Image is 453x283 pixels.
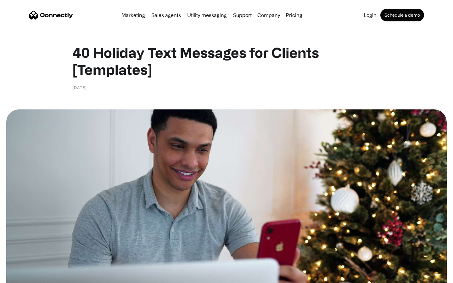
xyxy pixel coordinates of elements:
a: Sales agents [149,13,183,18]
ul: Language list [13,272,38,281]
aside: Language selected: English [6,272,38,281]
a: Pricing [283,13,305,18]
a: Utility messaging [185,13,229,18]
a: Support [231,13,254,18]
h1: 40 Holiday Text Messages for Clients [Templates] [72,44,381,78]
div: Company [257,11,280,19]
div: [DATE] [72,84,87,91]
a: Schedule a demo [380,9,424,21]
a: Login [361,13,379,18]
a: Marketing [119,13,148,18]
